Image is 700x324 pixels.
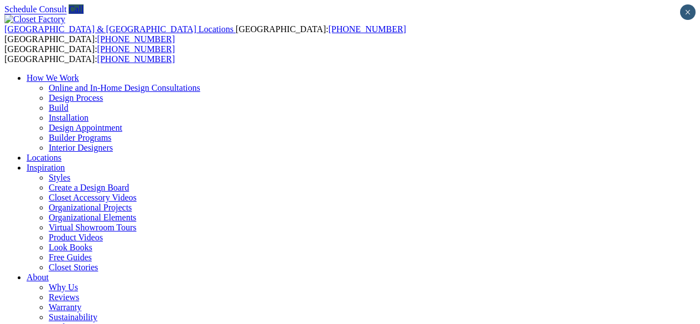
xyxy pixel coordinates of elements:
[49,203,132,212] a: Organizational Projects
[27,153,61,162] a: Locations
[4,14,65,24] img: Closet Factory
[49,263,98,272] a: Closet Stories
[49,292,79,302] a: Reviews
[49,83,200,92] a: Online and In-Home Design Consultations
[49,143,113,152] a: Interior Designers
[49,253,92,262] a: Free Guides
[49,302,81,312] a: Warranty
[49,173,70,182] a: Styles
[4,24,406,44] span: [GEOGRAPHIC_DATA]: [GEOGRAPHIC_DATA]:
[4,44,175,64] span: [GEOGRAPHIC_DATA]: [GEOGRAPHIC_DATA]:
[49,93,103,102] a: Design Process
[49,193,137,202] a: Closet Accessory Videos
[49,282,78,292] a: Why Us
[69,4,84,14] a: Call
[49,243,92,252] a: Look Books
[27,163,65,172] a: Inspiration
[4,24,234,34] span: [GEOGRAPHIC_DATA] & [GEOGRAPHIC_DATA] Locations
[49,223,137,232] a: Virtual Showroom Tours
[97,54,175,64] a: [PHONE_NUMBER]
[49,213,136,222] a: Organizational Elements
[49,233,103,242] a: Product Videos
[97,44,175,54] a: [PHONE_NUMBER]
[328,24,406,34] a: [PHONE_NUMBER]
[49,133,111,142] a: Builder Programs
[4,24,236,34] a: [GEOGRAPHIC_DATA] & [GEOGRAPHIC_DATA] Locations
[49,113,89,122] a: Installation
[49,312,97,322] a: Sustainability
[27,272,49,282] a: About
[49,183,129,192] a: Create a Design Board
[27,73,79,83] a: How We Work
[49,123,122,132] a: Design Appointment
[680,4,696,20] button: Close
[4,4,66,14] a: Schedule Consult
[97,34,175,44] a: [PHONE_NUMBER]
[49,103,69,112] a: Build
